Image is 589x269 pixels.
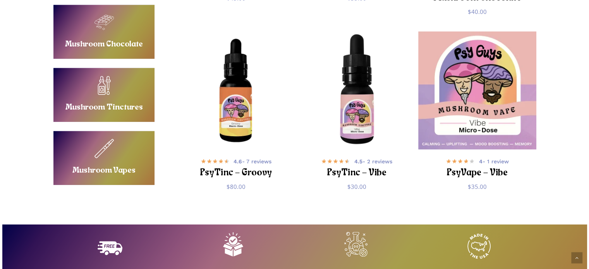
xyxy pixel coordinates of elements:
a: 4- 1 review PsyVape – Vibe [430,156,524,177]
h2: PsyTinc – Vibe [310,166,404,180]
span: $ [227,183,230,190]
h2: PsyTinc – Groovy [189,166,283,180]
span: $ [468,183,471,190]
img: Microdose Mushroom Tincture with PsyGuys branded label [300,34,414,147]
bdi: 30.00 [347,183,366,190]
a: PsyVape - Vibe [421,34,534,147]
img: Mushroom Vape PsyGuys packaging label [418,31,536,149]
a: 4.5- 2 reviews PsyTinc – Vibe [310,156,404,177]
bdi: 40.00 [468,8,487,15]
b: 4 [479,158,482,164]
span: $ [468,8,471,15]
a: Back to top [571,252,582,264]
span: - 2 reviews [354,158,392,165]
span: $ [347,183,350,190]
b: 4.6 [234,158,242,164]
span: - 7 reviews [234,158,271,165]
img: Macrodose Mushroom Tincture with PsyGuys branded label [179,34,293,147]
h2: PsyVape – Vibe [430,166,524,180]
bdi: 80.00 [227,183,246,190]
a: PsyTinc - Vibe [300,34,414,147]
a: 4.6- 7 reviews PsyTinc – Groovy [189,156,283,177]
span: - 1 review [479,158,508,165]
bdi: 35.00 [468,183,487,190]
a: PsyTinc - Groovy [179,34,293,147]
b: 4.5 [354,158,362,164]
